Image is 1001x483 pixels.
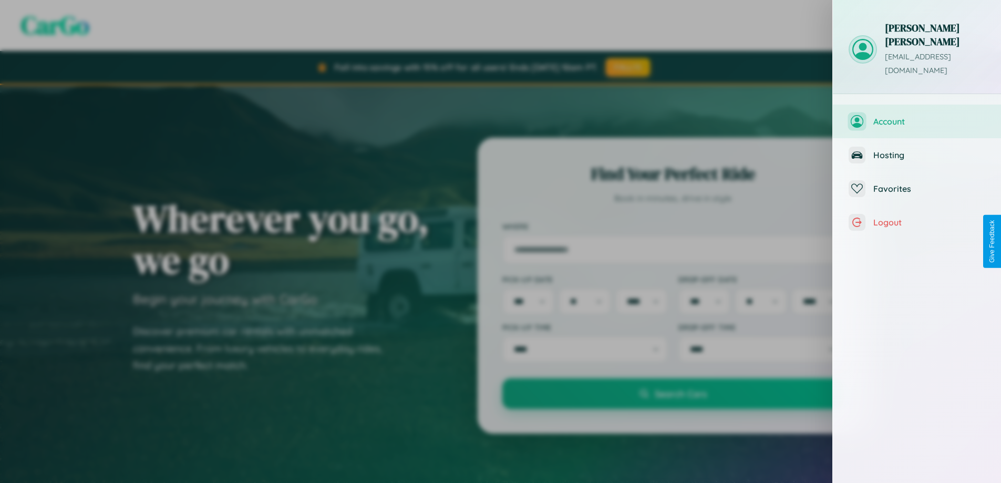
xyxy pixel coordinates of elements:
[873,183,985,194] span: Favorites
[885,50,985,78] p: [EMAIL_ADDRESS][DOMAIN_NAME]
[833,205,1001,239] button: Logout
[833,105,1001,138] button: Account
[988,220,996,263] div: Give Feedback
[885,21,985,48] h3: [PERSON_NAME] [PERSON_NAME]
[873,150,985,160] span: Hosting
[873,217,985,228] span: Logout
[833,138,1001,172] button: Hosting
[833,172,1001,205] button: Favorites
[873,116,985,127] span: Account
